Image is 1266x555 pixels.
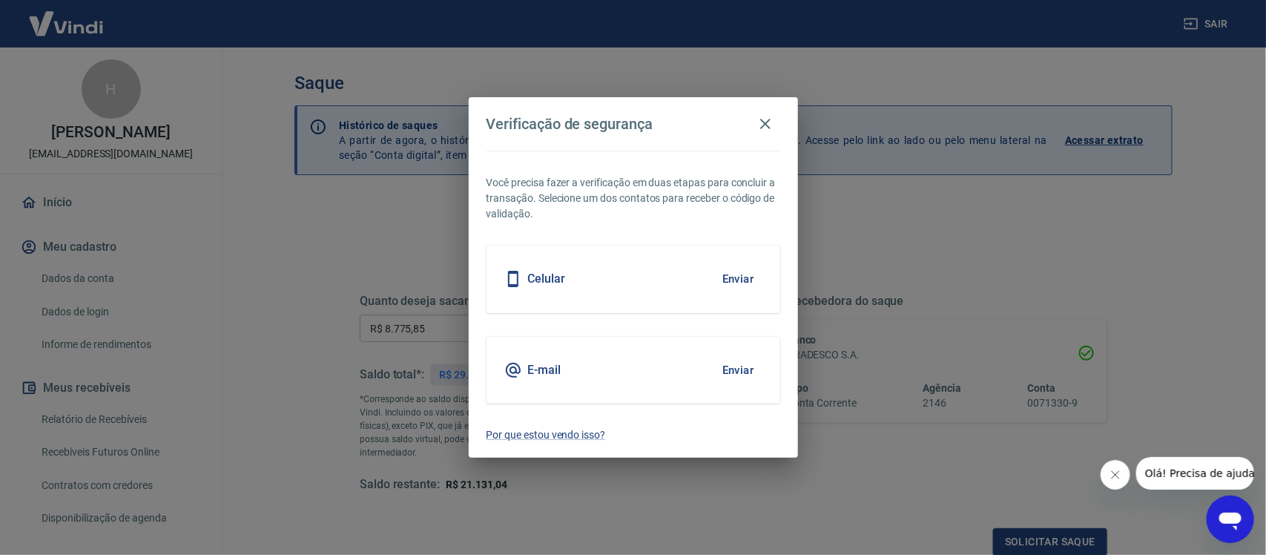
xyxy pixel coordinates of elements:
h5: E-mail [528,363,561,378]
h5: Celular [528,272,566,286]
iframe: Fechar mensagem [1101,460,1130,490]
h4: Verificação de segurança [487,115,653,133]
iframe: Botão para abrir a janela de mensagens [1207,496,1254,543]
a: Por que estou vendo isso? [487,427,780,443]
span: Olá! Precisa de ajuda? [9,10,125,22]
iframe: Mensagem da empresa [1136,457,1254,490]
button: Enviar [714,263,762,295]
button: Enviar [714,355,762,386]
p: Você precisa fazer a verificação em duas etapas para concluir a transação. Selecione um dos conta... [487,175,780,222]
